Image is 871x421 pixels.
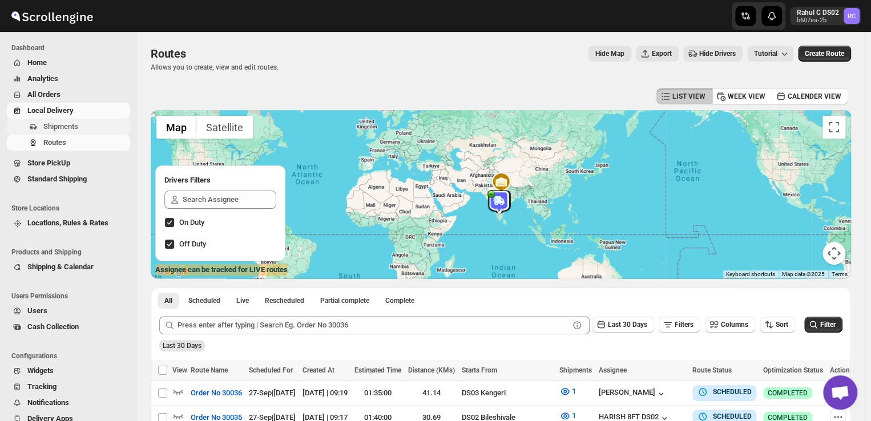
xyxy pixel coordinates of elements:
[155,264,288,276] label: Assignee can be tracked for LIVE routes
[27,106,74,115] span: Local Delivery
[675,321,693,329] span: Filters
[27,90,61,99] span: All Orders
[303,387,348,399] div: [DATE] | 09:19
[822,116,845,139] button: Toggle fullscreen view
[728,92,765,101] span: WEEK VIEW
[768,388,808,398] span: COMPLETED
[790,7,861,25] button: User menu
[408,366,455,374] span: Distance (KMs)
[27,175,87,183] span: Standard Shipping
[713,412,752,420] b: SCHEDULED
[692,366,732,374] span: Route Status
[164,296,172,305] span: All
[7,319,130,335] button: Cash Collection
[798,46,851,62] button: Create Route
[265,296,304,305] span: Rescheduled
[7,303,130,319] button: Users
[27,366,54,375] span: Widgets
[183,191,276,209] input: Search Assignee
[7,119,130,135] button: Shipments
[462,366,497,374] span: Starts From
[188,296,220,305] span: Scheduled
[158,293,179,309] button: All routes
[179,218,204,226] span: On Duty
[830,366,850,374] span: Action
[7,395,130,411] button: Notifications
[7,363,130,379] button: Widgets
[763,366,823,374] span: Optimization Status
[776,321,788,329] span: Sort
[249,366,293,374] span: Scheduled For
[11,351,131,361] span: Configurations
[713,388,752,396] b: SCHEDULED
[805,49,844,58] span: Create Route
[27,58,47,67] span: Home
[354,387,401,399] div: 01:35:00
[163,342,201,350] span: Last 30 Days
[804,317,842,333] button: Filter
[599,388,667,399] div: [PERSON_NAME]
[820,321,836,329] span: Filter
[303,366,334,374] span: Created At
[9,2,95,30] img: ScrollEngine
[608,321,647,329] span: Last 30 Days
[844,8,860,24] span: Rahul C DS02
[772,88,848,104] button: CALENDER VIEW
[320,296,369,305] span: Partial complete
[43,138,66,147] span: Routes
[27,382,57,391] span: Tracking
[599,366,627,374] span: Assignee
[705,317,755,333] button: Columns
[592,317,654,333] button: Last 30 Days
[659,317,700,333] button: Filters
[553,382,583,400] button: 1
[697,386,752,398] button: SCHEDULED
[196,116,253,139] button: Show satellite imagery
[652,49,672,58] span: Export
[788,92,841,101] span: CALENDER VIEW
[249,388,296,397] span: 27-Sep | [DATE]
[797,8,839,17] p: Rahul C DS02
[572,411,576,420] span: 1
[236,296,249,305] span: Live
[636,46,679,62] button: Export
[27,74,58,83] span: Analytics
[7,87,130,103] button: All Orders
[726,270,775,278] button: Keyboard shortcuts
[7,55,130,71] button: Home
[595,49,624,58] span: Hide Map
[754,50,777,58] span: Tutorial
[11,248,131,257] span: Products and Shipping
[559,366,592,374] span: Shipments
[154,264,191,278] img: Google
[27,306,47,315] span: Users
[151,63,279,72] p: Allows you to create, view and edit routes.
[172,366,187,374] span: View
[11,204,131,213] span: Store Locations
[823,375,857,410] div: Open chat
[354,366,401,374] span: Estimated Time
[672,92,705,101] span: LIST VIEW
[721,321,748,329] span: Columns
[7,135,130,151] button: Routes
[27,218,108,227] span: Locations, Rules & Rates
[782,271,825,277] span: Map data ©2025
[408,387,455,399] div: 41.14
[797,17,839,24] p: b607ea-2b
[462,387,553,399] div: DS03 Kengeri
[184,384,249,402] button: Order No 30036
[7,215,130,231] button: Locations, Rules & Rates
[832,271,848,277] a: Terms (opens in new tab)
[760,317,795,333] button: Sort
[179,240,206,248] span: Off Duty
[156,116,196,139] button: Show street map
[191,366,228,374] span: Route Name
[385,296,414,305] span: Complete
[712,88,772,104] button: WEEK VIEW
[747,46,793,62] button: Tutorial
[822,242,845,265] button: Map camera controls
[178,316,569,334] input: Press enter after typing | Search Eg. Order No 30036
[572,387,576,395] span: 1
[27,398,69,407] span: Notifications
[43,122,78,131] span: Shipments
